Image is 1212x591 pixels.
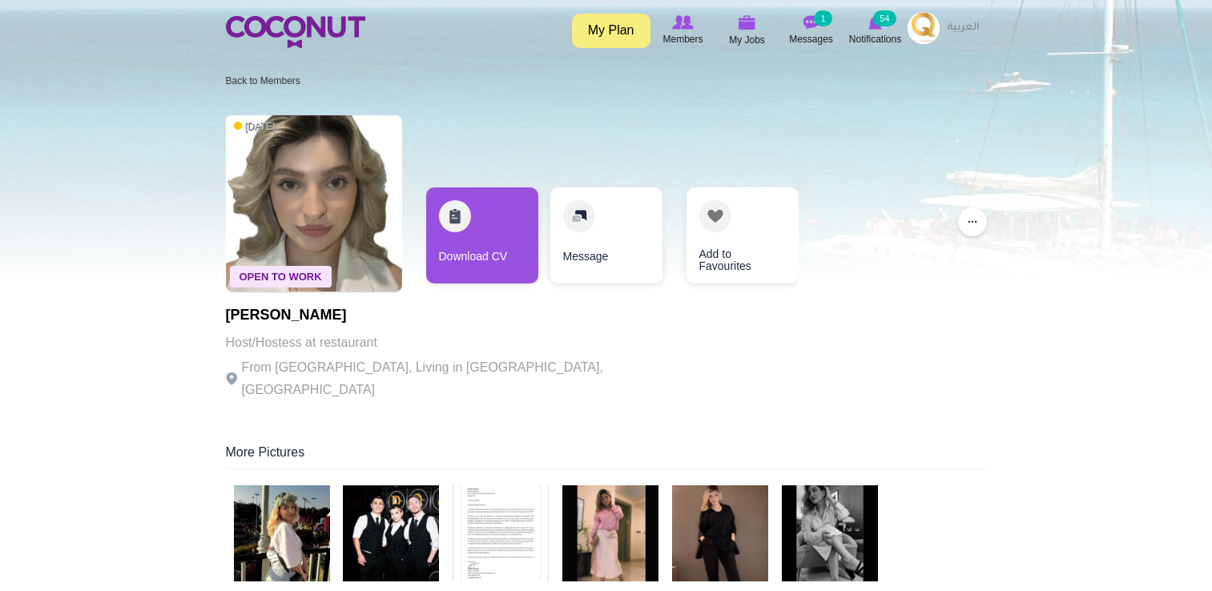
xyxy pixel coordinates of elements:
a: Download CV [426,187,538,283]
img: Messages [803,15,819,30]
a: My Jobs My Jobs [715,12,779,50]
div: 1 / 3 [426,187,538,291]
small: 54 [873,10,896,26]
a: Message [550,187,662,283]
div: 3 / 3 [674,187,787,291]
a: My Plan [572,14,650,48]
small: 1 [814,10,831,26]
h1: [PERSON_NAME] [226,308,666,324]
a: Add to Favourites [687,187,799,283]
button: ... [958,207,987,236]
img: Notifications [868,15,882,30]
span: Messages [789,31,833,47]
span: Notifications [849,31,901,47]
span: [DATE] [234,120,276,134]
span: My Jobs [729,32,765,48]
a: العربية [940,12,987,44]
p: Host/Hostess at restaurant [226,332,666,354]
a: Back to Members [226,75,300,86]
div: More Pictures [226,444,987,469]
span: Members [662,31,703,47]
a: Notifications Notifications 54 [844,12,908,49]
img: My Jobs [739,15,756,30]
img: Home [226,16,365,48]
img: Browse Members [672,15,693,30]
a: Browse Members Members [651,12,715,49]
a: Messages Messages 1 [779,12,844,49]
span: Open To Work [230,266,332,287]
div: 2 / 3 [550,187,662,291]
p: From [GEOGRAPHIC_DATA], Living in [GEOGRAPHIC_DATA], [GEOGRAPHIC_DATA] [226,356,666,401]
